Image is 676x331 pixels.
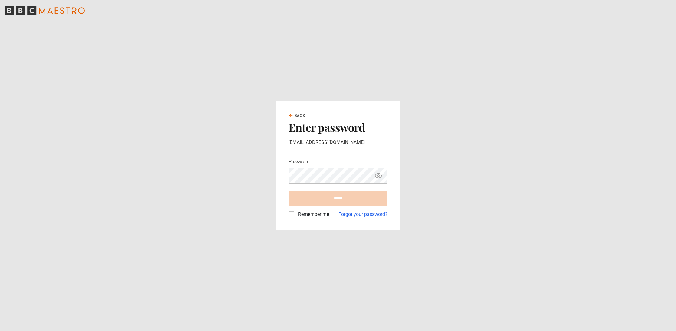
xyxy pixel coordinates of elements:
label: Password [289,158,310,165]
p: [EMAIL_ADDRESS][DOMAIN_NAME] [289,139,387,146]
a: Forgot your password? [338,211,387,218]
button: Show password [373,170,384,181]
a: Back [289,113,305,118]
h2: Enter password [289,121,387,134]
svg: BBC Maestro [5,6,85,15]
label: Remember me [296,211,329,218]
span: Back [295,113,305,118]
